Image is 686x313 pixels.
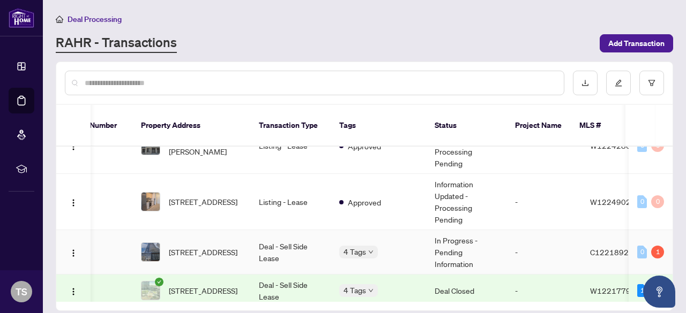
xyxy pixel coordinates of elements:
td: 40493 [57,230,132,274]
span: down [368,288,374,293]
span: edit [615,79,622,87]
button: edit [606,71,631,95]
th: Transaction Type [250,105,331,147]
a: RAHR - Transactions [56,34,177,53]
span: filter [648,79,655,87]
span: check-circle [155,278,163,286]
td: Deal Closed [426,274,506,307]
span: Add Transaction [608,35,665,52]
div: 0 [651,195,664,208]
td: - [506,174,581,230]
div: 0 [637,195,647,208]
td: Information Updated - Processing Pending [426,174,506,230]
div: 1 [637,284,647,297]
th: Property Address [132,105,250,147]
span: [STREET_ADDRESS] [169,246,237,258]
button: Logo [65,243,82,261]
img: thumbnail-img [141,281,160,300]
button: filter [639,71,664,95]
img: Logo [69,287,78,296]
button: download [573,71,598,95]
div: 0 [637,246,647,258]
img: thumbnail-img [141,243,160,261]
span: download [581,79,589,87]
img: logo [9,8,34,28]
img: thumbnail-img [141,193,160,211]
td: 40697 [57,174,132,230]
span: down [368,249,374,255]
button: Logo [65,193,82,210]
td: - [506,274,581,307]
th: Status [426,105,506,147]
td: Listing - Lease [250,174,331,230]
td: 39874 [57,274,132,307]
th: Project Name [506,105,571,147]
span: W12249020 [590,197,636,207]
th: Tags [331,105,426,147]
span: Approved [348,196,381,208]
span: W12217797 [590,286,636,295]
td: - [506,230,581,274]
th: MLS # [571,105,635,147]
span: [STREET_ADDRESS] [169,285,237,296]
td: Deal - Sell Side Lease [250,274,331,307]
span: home [56,16,63,23]
td: In Progress - Pending Information [426,230,506,274]
button: Logo [65,282,82,299]
img: Logo [69,142,78,151]
span: [STREET_ADDRESS] [169,196,237,208]
img: Logo [69,249,78,257]
span: C12218927 [590,247,633,257]
span: Deal Processing [68,14,122,24]
span: 4 Tags [344,246,366,258]
span: TS [16,284,27,299]
div: 1 [651,246,664,258]
th: Ticket Number [57,105,132,147]
button: Open asap [643,276,675,308]
button: Add Transaction [600,34,673,52]
td: Deal - Sell Side Lease [250,230,331,274]
span: Approved [348,140,381,152]
span: 4 Tags [344,284,366,296]
img: Logo [69,199,78,207]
